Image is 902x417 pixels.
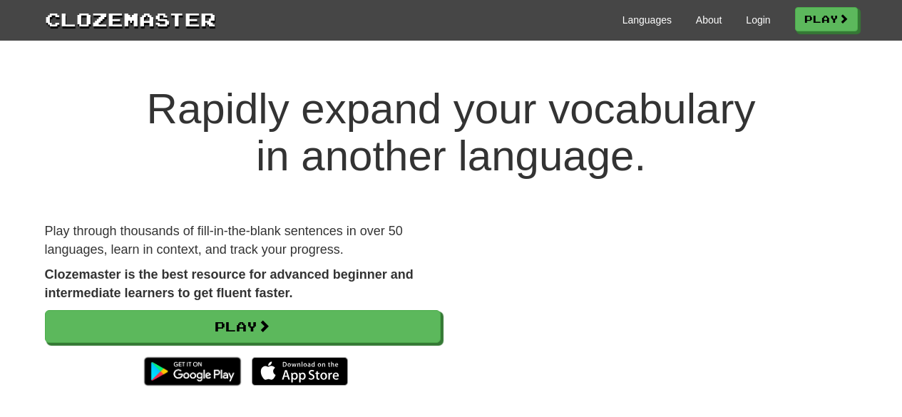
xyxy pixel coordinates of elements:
a: Clozemaster [45,6,216,32]
img: Download_on_the_App_Store_Badge_US-UK_135x40-25178aeef6eb6b83b96f5f2d004eda3bffbb37122de64afbaef7... [252,357,348,386]
p: Play through thousands of fill-in-the-blank sentences in over 50 languages, learn in context, and... [45,222,441,259]
a: Languages [622,13,672,27]
a: Play [45,310,441,343]
a: Play [795,7,858,31]
img: Get it on Google Play [137,350,247,393]
a: Login [746,13,770,27]
a: About [696,13,722,27]
strong: Clozemaster is the best resource for advanced beginner and intermediate learners to get fluent fa... [45,267,414,300]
